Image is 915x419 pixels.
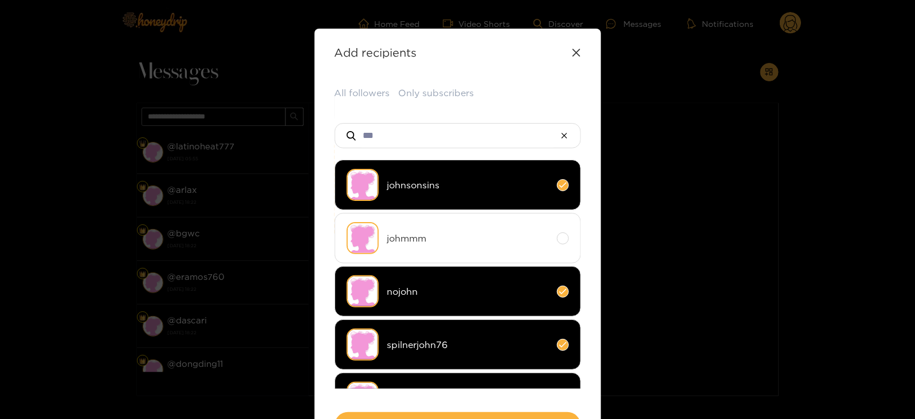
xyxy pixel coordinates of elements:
button: All followers [335,86,390,100]
span: nojohn [387,285,548,298]
span: spilnerjohn76 [387,338,548,351]
img: no-avatar.png [347,275,379,307]
img: no-avatar.png [347,222,379,254]
img: no-avatar.png [347,329,379,361]
strong: Add recipients [335,46,417,59]
img: no-avatar.png [347,169,379,201]
button: Only subscribers [399,86,474,100]
span: johmmm [387,232,548,245]
span: johnsonsins [387,179,548,192]
img: no-avatar.png [347,382,379,414]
